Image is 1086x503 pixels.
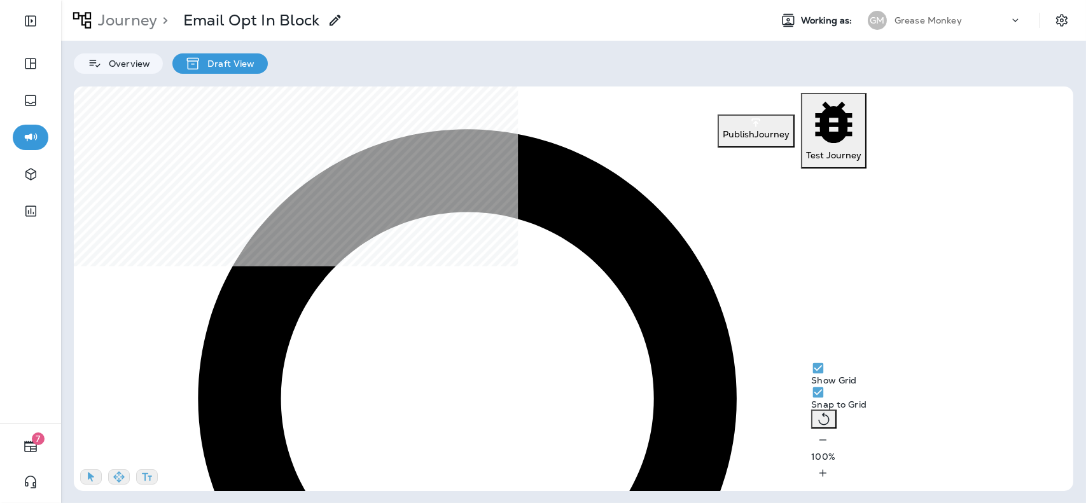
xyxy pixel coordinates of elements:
[801,93,867,169] button: Test Journey
[811,451,867,462] p: 100 %
[718,114,795,148] button: PublishJourney
[157,11,168,30] p: >
[32,432,45,445] span: 7
[801,15,855,26] span: Working as:
[201,59,254,69] p: Draft View
[13,8,48,34] button: Expand Sidebar
[811,399,867,410] p: Snap to Grid
[13,434,48,459] button: 7
[895,15,962,25] p: Grease Monkey
[93,11,157,30] p: Journey
[102,59,150,69] p: Overview
[1050,9,1073,32] button: Settings
[811,375,867,385] p: Show Grid
[723,129,790,139] p: Publish Journey
[806,150,861,160] p: Test Journey
[868,11,887,30] div: GM
[183,11,320,30] p: Email Opt In Block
